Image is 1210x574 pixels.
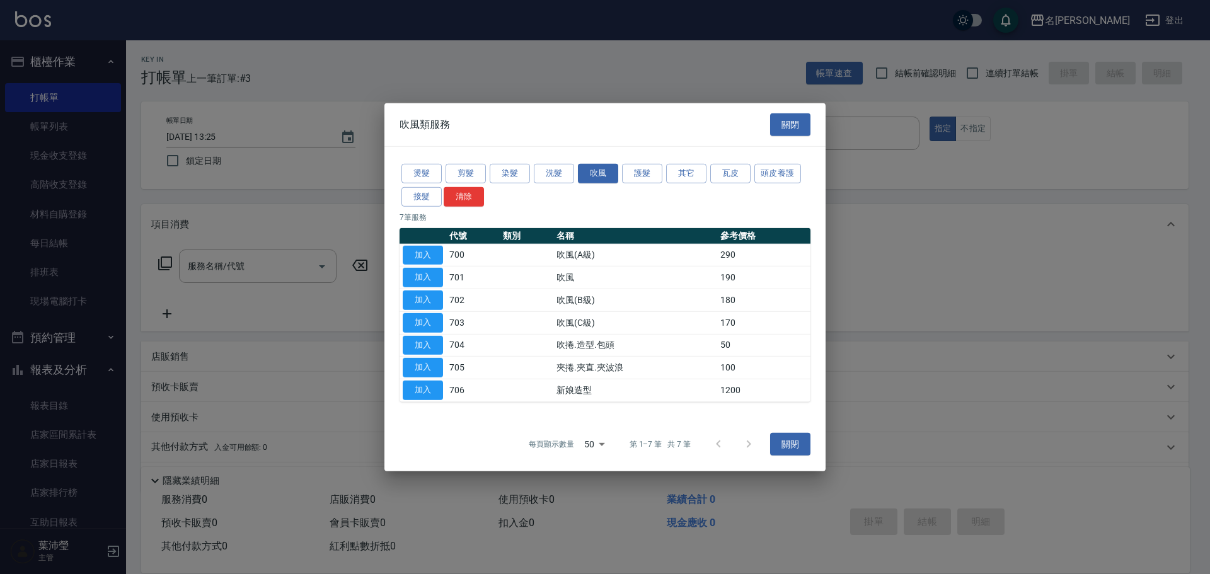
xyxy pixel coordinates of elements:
[401,187,442,207] button: 接髮
[403,358,443,377] button: 加入
[446,334,500,357] td: 704
[446,164,486,183] button: 剪髮
[446,311,500,334] td: 703
[446,357,500,379] td: 705
[446,289,500,311] td: 702
[553,244,717,267] td: 吹風(A級)
[717,289,810,311] td: 180
[403,313,443,333] button: 加入
[710,164,751,183] button: 瓦皮
[553,311,717,334] td: 吹風(C級)
[717,227,810,244] th: 參考價格
[754,164,801,183] button: 頭皮養護
[553,289,717,311] td: 吹風(B級)
[403,268,443,287] button: 加入
[579,427,609,461] div: 50
[717,379,810,401] td: 1200
[529,439,574,450] p: 每頁顯示數量
[403,381,443,400] button: 加入
[403,290,443,310] button: 加入
[500,227,553,244] th: 類別
[401,164,442,183] button: 燙髮
[666,164,706,183] button: 其它
[400,211,810,222] p: 7 筆服務
[770,432,810,456] button: 關閉
[553,267,717,289] td: 吹風
[717,311,810,334] td: 170
[446,267,500,289] td: 701
[534,164,574,183] button: 洗髮
[622,164,662,183] button: 護髮
[490,164,530,183] button: 染髮
[553,227,717,244] th: 名稱
[400,118,450,131] span: 吹風類服務
[553,334,717,357] td: 吹捲.造型.包頭
[717,357,810,379] td: 100
[578,164,618,183] button: 吹風
[553,379,717,401] td: 新娘造型
[553,357,717,379] td: 夾捲.夾直.夾波浪
[403,245,443,265] button: 加入
[770,113,810,136] button: 關閉
[446,379,500,401] td: 706
[717,244,810,267] td: 290
[630,439,691,450] p: 第 1–7 筆 共 7 筆
[717,334,810,357] td: 50
[717,267,810,289] td: 190
[403,335,443,355] button: 加入
[444,187,484,207] button: 清除
[446,244,500,267] td: 700
[446,227,500,244] th: 代號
